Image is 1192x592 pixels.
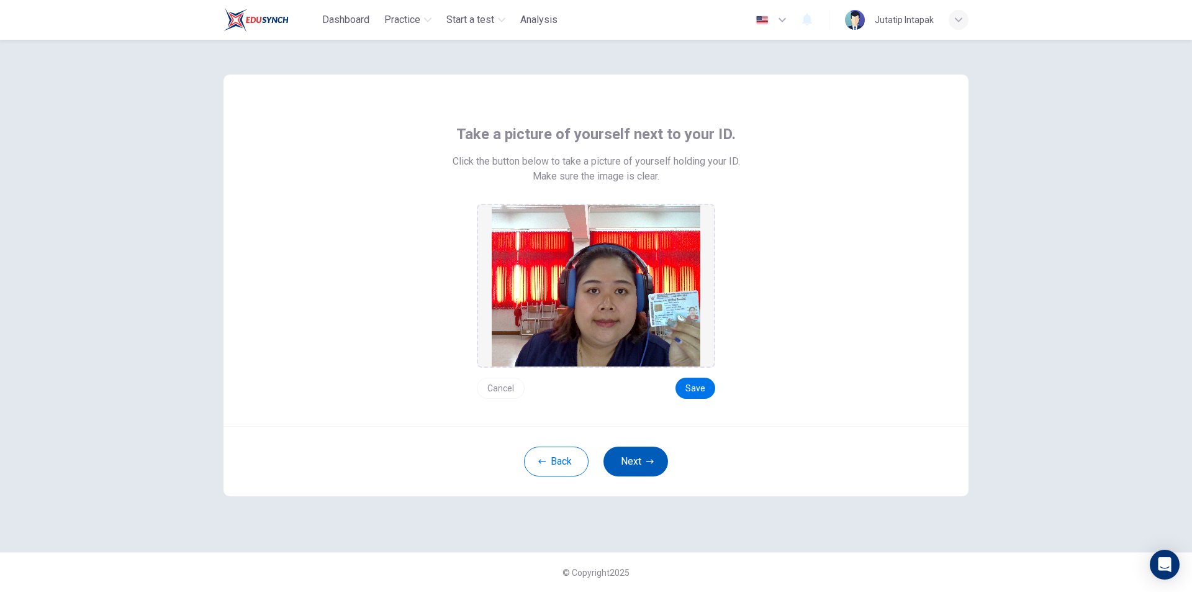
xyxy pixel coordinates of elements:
[223,7,289,32] img: Train Test logo
[384,12,420,27] span: Practice
[453,154,740,169] span: Click the button below to take a picture of yourself holding your ID.
[223,7,317,32] a: Train Test logo
[562,568,630,578] span: © Copyright 2025
[675,378,715,399] button: Save
[379,9,436,31] button: Practice
[317,9,374,31] button: Dashboard
[492,205,700,367] img: preview screemshot
[477,378,525,399] button: Cancel
[533,169,659,184] span: Make sure the image is clear.
[322,12,369,27] span: Dashboard
[754,16,770,25] img: en
[524,447,589,476] button: Back
[603,447,668,476] button: Next
[456,124,736,144] span: Take a picture of yourself next to your ID.
[520,12,558,27] span: Analysis
[1150,550,1180,580] div: Open Intercom Messenger
[515,9,562,31] button: Analysis
[446,12,494,27] span: Start a test
[845,10,865,30] img: Profile picture
[441,9,510,31] button: Start a test
[875,12,934,27] div: Jutatip Intapak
